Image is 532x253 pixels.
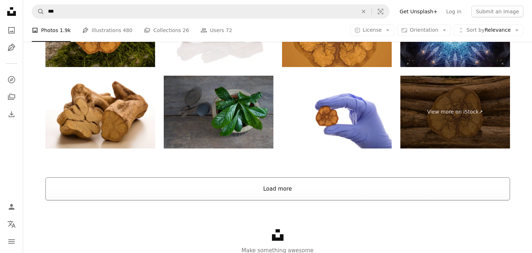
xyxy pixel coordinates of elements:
a: Collections [4,90,19,104]
a: Users 72 [201,19,232,42]
button: Clear [356,5,371,18]
span: Sort by [466,27,484,33]
a: View more on iStock↗ [400,76,510,149]
a: Log in / Sign up [4,200,19,214]
button: Load more [45,177,510,200]
button: Language [4,217,19,231]
a: Photos [4,23,19,37]
button: Sort byRelevance [454,25,523,36]
a: Home — Unsplash [4,4,19,20]
a: Log in [442,6,466,17]
a: Illustrations [4,40,19,55]
form: Find visuals sitewide [32,4,390,19]
button: Orientation [397,25,451,36]
span: 72 [226,26,232,34]
a: Collections 26 [144,19,189,42]
span: Relevance [466,27,511,34]
a: Illustrations 480 [82,19,132,42]
span: 26 [183,26,189,34]
a: Get Unsplash+ [395,6,442,17]
button: Search Unsplash [32,5,44,18]
button: Menu [4,234,19,249]
button: Visual search [372,5,389,18]
img: chacruna (Psychotria viridis) plant in a pot [164,76,273,149]
img: Banisteriopsis caapi, ayahuasca. [282,76,392,149]
img: Ayahuasca. Banisteriopsis caapi pieces. [45,76,155,149]
span: Orientation [410,27,438,33]
a: Download History [4,107,19,121]
span: 480 [123,26,133,34]
span: License [363,27,382,33]
button: License [350,25,395,36]
a: Explore [4,72,19,87]
button: Submit an image [471,6,523,17]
